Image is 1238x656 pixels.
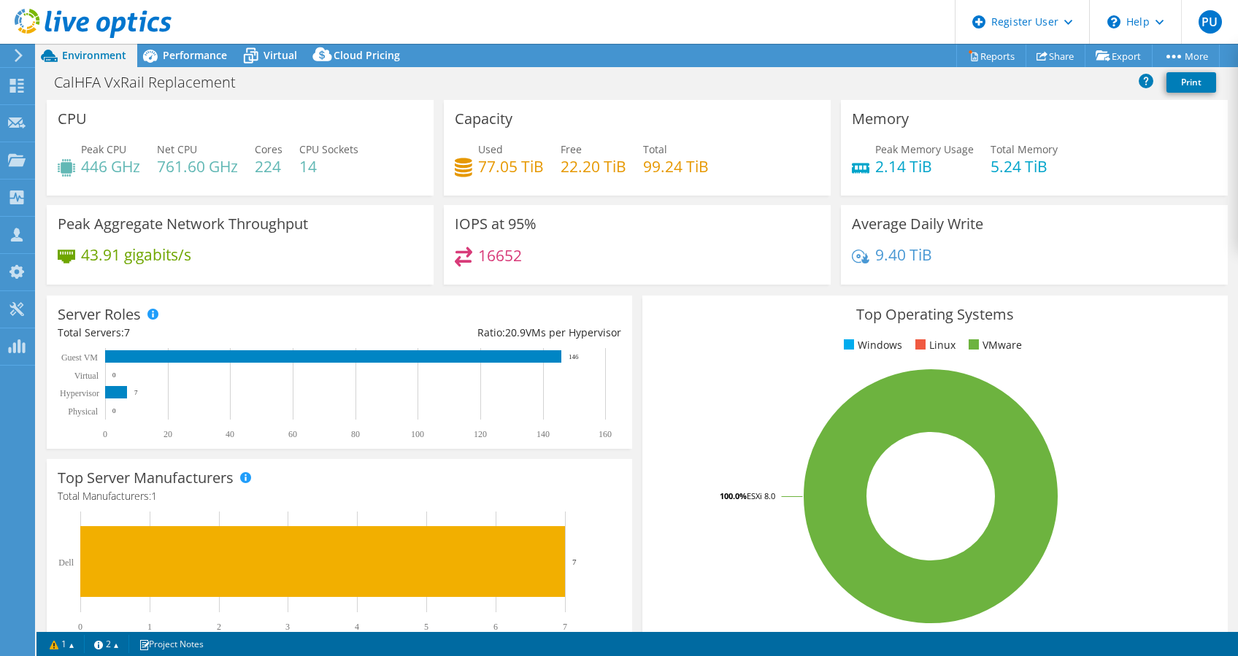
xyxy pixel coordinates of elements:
[147,622,152,632] text: 1
[599,429,612,439] text: 160
[1166,72,1216,93] a: Print
[61,352,98,363] text: Guest VM
[569,353,579,360] text: 146
[956,45,1026,67] a: Reports
[334,48,400,62] span: Cloud Pricing
[493,622,498,632] text: 6
[561,142,582,156] span: Free
[852,216,983,232] h3: Average Daily Write
[1107,15,1120,28] svg: \n
[112,407,116,414] text: 0
[1199,10,1222,34] span: PU
[474,429,487,439] text: 120
[1085,45,1153,67] a: Export
[478,247,522,263] h4: 16652
[537,429,550,439] text: 140
[563,622,567,632] text: 7
[912,337,956,353] li: Linux
[58,557,74,568] text: Dell
[81,247,191,263] h4: 43.91 gigabits/s
[572,557,577,566] text: 7
[1026,45,1085,67] a: Share
[134,389,138,396] text: 7
[255,158,282,174] h4: 224
[351,429,360,439] text: 80
[60,388,99,398] text: Hypervisor
[84,635,129,653] a: 2
[285,622,290,632] text: 3
[58,216,308,232] h3: Peak Aggregate Network Throughput
[478,142,503,156] span: Used
[720,490,747,501] tspan: 100.0%
[157,142,197,156] span: Net CPU
[455,111,512,127] h3: Capacity
[339,325,621,341] div: Ratio: VMs per Hypervisor
[157,158,238,174] h4: 761.60 GHz
[288,429,297,439] text: 60
[875,142,974,156] span: Peak Memory Usage
[163,48,227,62] span: Performance
[299,158,358,174] h4: 14
[255,142,282,156] span: Cores
[424,622,428,632] text: 5
[455,216,537,232] h3: IOPS at 95%
[299,142,358,156] span: CPU Sockets
[965,337,1022,353] li: VMware
[747,490,775,501] tspan: ESXi 8.0
[81,158,140,174] h4: 446 GHz
[355,622,359,632] text: 4
[840,337,902,353] li: Windows
[58,488,621,504] h4: Total Manufacturers:
[112,371,116,379] text: 0
[875,158,974,174] h4: 2.14 TiB
[505,325,526,339] span: 20.9
[653,306,1217,323] h3: Top Operating Systems
[226,429,234,439] text: 40
[62,48,126,62] span: Environment
[124,325,130,339] span: 7
[164,429,172,439] text: 20
[39,635,85,653] a: 1
[991,142,1058,156] span: Total Memory
[411,429,424,439] text: 100
[78,622,82,632] text: 0
[643,142,667,156] span: Total
[74,371,99,381] text: Virtual
[264,48,297,62] span: Virtual
[47,74,258,90] h1: CalHFA VxRail Replacement
[58,470,234,486] h3: Top Server Manufacturers
[58,325,339,341] div: Total Servers:
[561,158,626,174] h4: 22.20 TiB
[991,158,1058,174] h4: 5.24 TiB
[128,635,214,653] a: Project Notes
[1152,45,1220,67] a: More
[103,429,107,439] text: 0
[217,622,221,632] text: 2
[58,111,87,127] h3: CPU
[478,158,544,174] h4: 77.05 TiB
[852,111,909,127] h3: Memory
[68,406,98,417] text: Physical
[151,489,157,503] span: 1
[643,158,709,174] h4: 99.24 TiB
[81,142,126,156] span: Peak CPU
[58,306,141,323] h3: Server Roles
[875,247,932,263] h4: 9.40 TiB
